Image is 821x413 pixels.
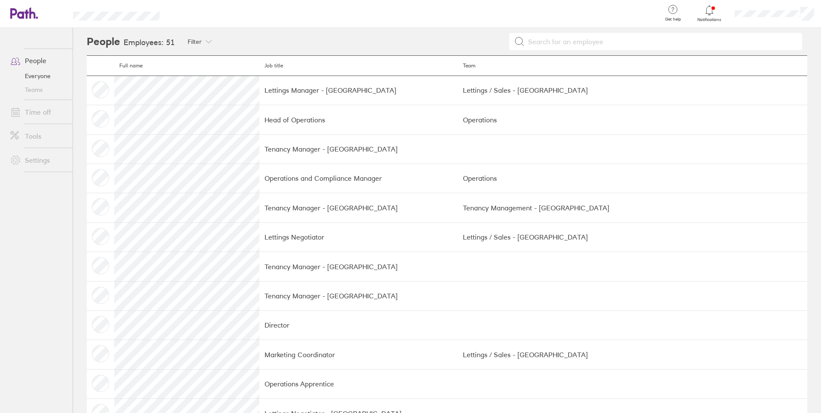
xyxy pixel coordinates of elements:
td: Tenancy Management - [GEOGRAPHIC_DATA] [458,193,807,222]
td: Head of Operations [259,105,458,134]
th: Full name [114,56,259,76]
h3: Employees: 51 [124,38,175,47]
td: Operations Apprentice [259,369,458,398]
a: Settings [3,152,73,169]
th: Team [458,56,807,76]
a: Teams [3,83,73,97]
a: Time off [3,103,73,121]
td: Operations and Compliance Manager [259,164,458,193]
td: Tenancy Manager - [GEOGRAPHIC_DATA] [259,193,458,222]
td: Lettings Negotiator [259,222,458,252]
th: Job title [259,56,458,76]
td: Lettings / Sales - [GEOGRAPHIC_DATA] [458,222,807,252]
td: Lettings / Sales - [GEOGRAPHIC_DATA] [458,76,807,105]
td: Lettings / Sales - [GEOGRAPHIC_DATA] [458,340,807,369]
a: Notifications [696,4,724,22]
td: Marketing Coordinator [259,340,458,369]
span: Filter [188,38,202,45]
td: Tenancy Manager - [GEOGRAPHIC_DATA] [259,252,458,281]
a: People [3,52,73,69]
span: Notifications [696,17,724,22]
td: Tenancy Manager - [GEOGRAPHIC_DATA] [259,281,458,310]
td: Director [259,310,458,340]
a: Everyone [3,69,73,83]
td: Operations [458,164,807,193]
td: Operations [458,105,807,134]
span: Get help [659,17,687,22]
td: Lettings Manager - [GEOGRAPHIC_DATA] [259,76,458,105]
a: Tools [3,128,73,145]
td: Tenancy Manager - [GEOGRAPHIC_DATA] [259,134,458,164]
h2: People [87,28,120,55]
input: Search for an employee [525,33,797,50]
